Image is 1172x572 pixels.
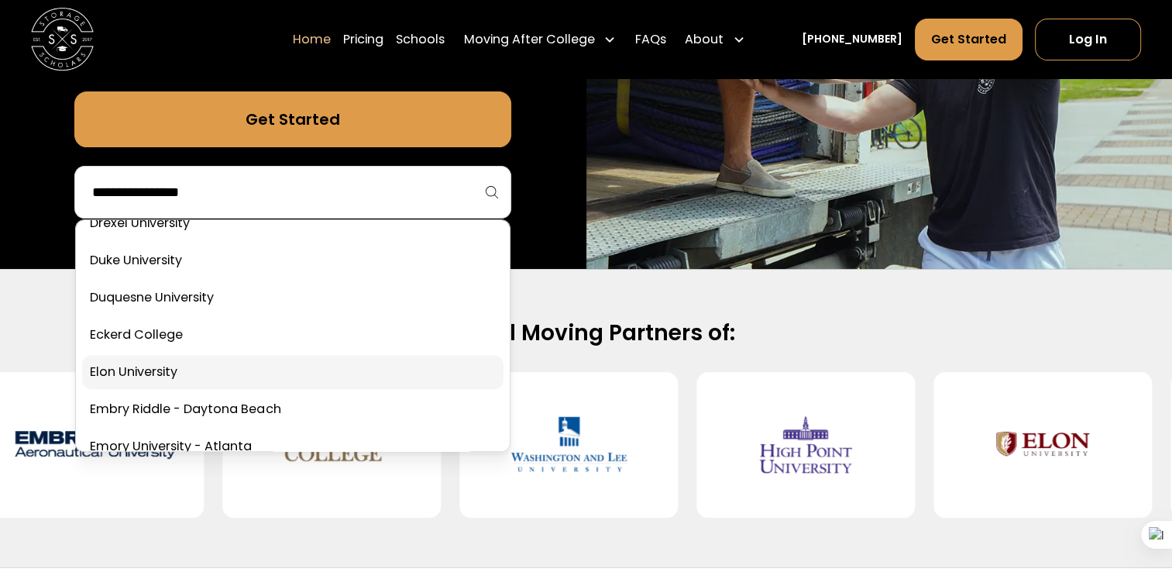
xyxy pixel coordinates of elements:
[485,384,653,505] img: Washington and Lee University
[679,17,751,60] div: About
[31,8,94,71] img: Storage Scholars main logo
[11,384,179,505] img: Embry–Riddle Aeronautical University (Daytona Beach)
[293,17,331,60] a: Home
[343,17,383,60] a: Pricing
[87,319,1084,347] h2: Official Moving Partners of:
[74,91,511,147] a: Get Started
[457,17,622,60] div: Moving After College
[463,29,594,48] div: Moving After College
[722,384,890,505] img: High Point University
[248,384,416,505] img: Wofford College
[685,29,723,48] div: About
[801,31,902,47] a: [PHONE_NUMBER]
[959,384,1127,505] img: Elon University
[1035,18,1141,60] a: Log In
[635,17,666,60] a: FAQs
[915,18,1022,60] a: Get Started
[396,17,445,60] a: Schools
